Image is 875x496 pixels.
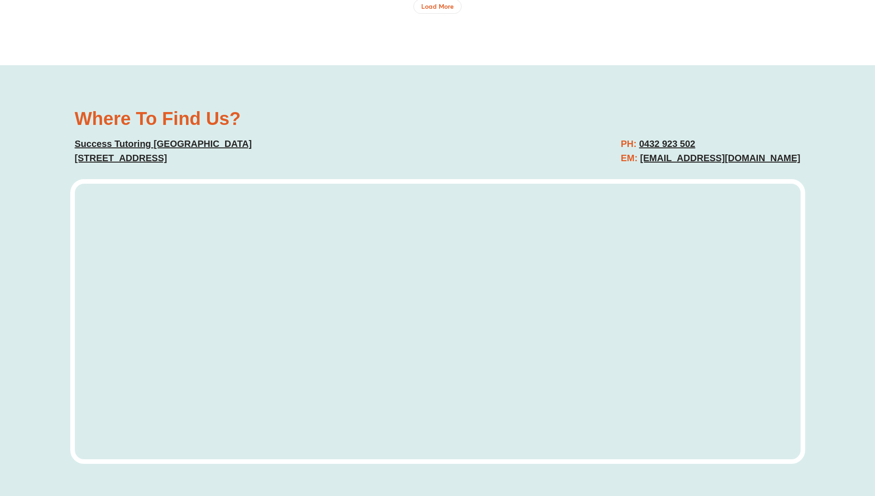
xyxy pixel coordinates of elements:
a: [EMAIL_ADDRESS][DOMAIN_NAME] [640,153,801,163]
h2: Where To Find Us? [75,109,429,128]
span: PH: [621,139,636,149]
iframe: Chat Widget [717,392,875,496]
iframe: Success Tutoring Baulkham Hills <br>11/9 Seven Hills Rd, Baulkham Hills NSW 2153 [75,184,801,459]
span: EM: [621,153,638,163]
a: Success Tutoring [GEOGRAPHIC_DATA][STREET_ADDRESS] [75,139,252,163]
a: 0432 923 502 [639,139,695,149]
